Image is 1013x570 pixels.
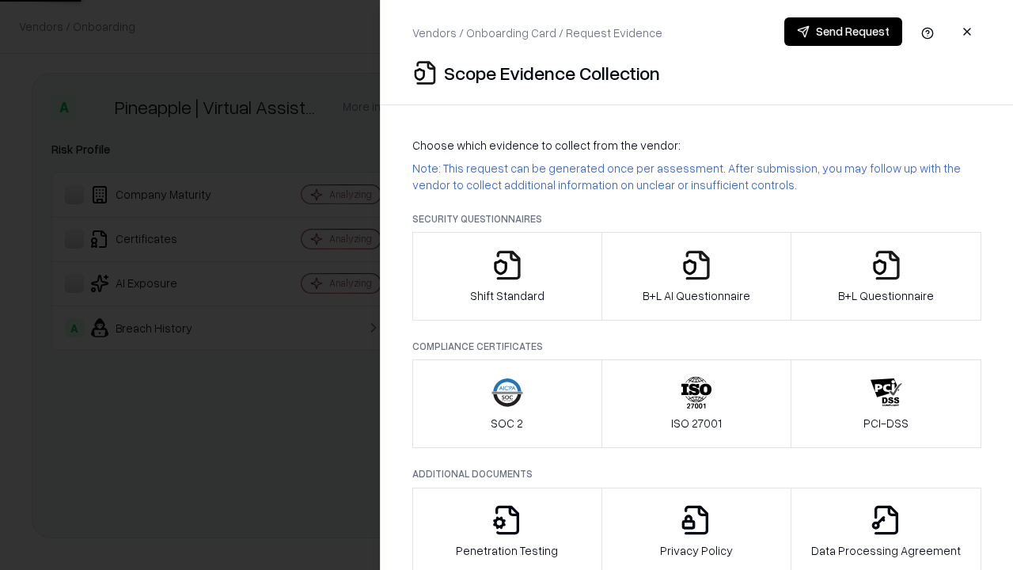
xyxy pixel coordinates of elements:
p: B+L AI Questionnaire [643,287,750,304]
p: Additional Documents [412,467,981,481]
p: Shift Standard [470,287,544,304]
p: Data Processing Agreement [811,542,961,559]
p: ISO 27001 [671,415,722,431]
p: Choose which evidence to collect from the vendor: [412,137,981,154]
p: Compliance Certificates [412,340,981,353]
button: SOC 2 [412,359,602,448]
p: SOC 2 [491,415,523,431]
p: Note: This request can be generated once per assessment. After submission, you may follow up with... [412,160,981,193]
button: PCI-DSS [791,359,981,448]
button: B+L AI Questionnaire [601,232,792,321]
p: B+L Questionnaire [838,287,934,304]
p: Scope Evidence Collection [444,60,660,85]
p: Penetration Testing [456,542,558,559]
p: Security Questionnaires [412,212,981,226]
p: Vendors / Onboarding Card / Request Evidence [412,25,662,41]
button: Send Request [784,17,902,46]
p: Privacy Policy [660,542,733,559]
button: Shift Standard [412,232,602,321]
button: ISO 27001 [601,359,792,448]
p: PCI-DSS [863,415,909,431]
button: B+L Questionnaire [791,232,981,321]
